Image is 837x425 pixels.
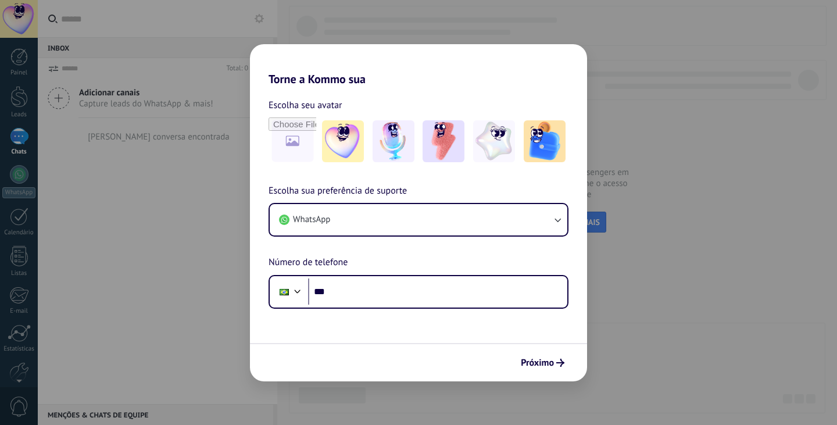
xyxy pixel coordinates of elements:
[516,353,570,373] button: Próximo
[270,204,567,235] button: WhatsApp
[473,120,515,162] img: -4.jpeg
[269,184,407,199] span: Escolha sua preferência de suporte
[521,359,554,367] span: Próximo
[269,255,348,270] span: Número de telefone
[269,98,342,113] span: Escolha seu avatar
[524,120,566,162] img: -5.jpeg
[423,120,464,162] img: -3.jpeg
[322,120,364,162] img: -1.jpeg
[293,214,330,226] span: WhatsApp
[273,280,295,304] div: Brazil: + 55
[250,44,587,86] h2: Torne a Kommo sua
[373,120,414,162] img: -2.jpeg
